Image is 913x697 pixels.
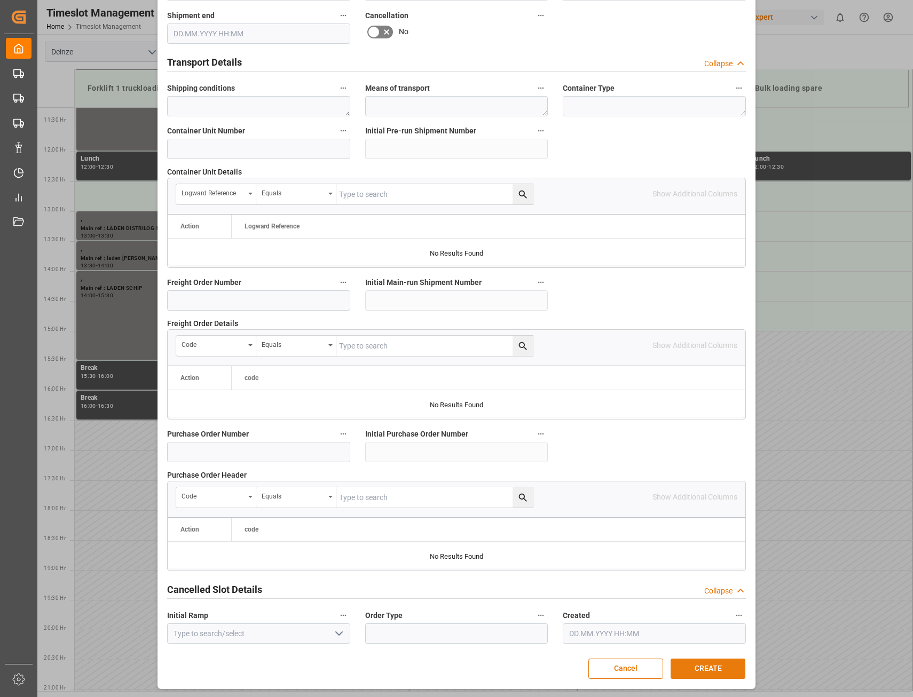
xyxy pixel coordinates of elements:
span: Initial Ramp [167,610,208,621]
div: Collapse [704,585,733,597]
button: open menu [176,336,256,356]
h2: Cancelled Slot Details [167,582,262,597]
button: open menu [256,336,336,356]
button: search button [513,336,533,356]
button: Order Type [534,608,548,622]
div: Equals [262,337,325,350]
span: Shipping conditions [167,83,235,94]
button: open menu [330,625,346,642]
button: Cancellation [534,9,548,22]
button: open menu [256,184,336,204]
input: DD.MM.YYYY HH:MM [167,23,350,44]
div: code [182,337,245,350]
span: code [245,526,258,533]
button: Cancel [588,659,663,679]
button: Means of transport [534,81,548,95]
div: Logward Reference [182,186,245,198]
span: Logward Reference [245,223,300,230]
button: CREATE [671,659,745,679]
span: Purchase Order Number [167,429,249,440]
span: Container Type [563,83,615,94]
div: Action [180,526,199,533]
span: Freight Order Details [167,318,238,329]
button: open menu [176,184,256,204]
span: Means of transport [365,83,430,94]
input: Type to search [336,336,533,356]
button: search button [513,487,533,508]
h2: Transport Details [167,55,242,69]
input: Type to search/select [167,623,350,644]
button: Container Unit Number [336,124,350,138]
div: Equals [262,489,325,501]
span: Cancellation [365,10,408,21]
button: Freight Order Number [336,275,350,289]
span: Order Type [365,610,403,621]
button: Shipping conditions [336,81,350,95]
button: Initial Pre-run Shipment Number [534,124,548,138]
button: search button [513,184,533,204]
span: No [399,26,408,37]
div: Collapse [704,58,733,69]
span: Shipment end [167,10,215,21]
div: code [182,489,245,501]
span: code [245,374,258,382]
span: Container Unit Details [167,167,242,178]
button: Initial Ramp [336,608,350,622]
button: Created [732,608,746,622]
button: Purchase Order Number [336,427,350,441]
div: Equals [262,186,325,198]
input: Type to search [336,487,533,508]
button: Initial Main-run Shipment Number [534,275,548,289]
button: open menu [256,487,336,508]
input: Type to search [336,184,533,204]
span: Initial Purchase Order Number [365,429,468,440]
span: Purchase Order Header [167,470,247,481]
button: Shipment end [336,9,350,22]
span: Freight Order Number [167,277,241,288]
span: Container Unit Number [167,125,245,137]
input: DD.MM.YYYY HH:MM [563,623,746,644]
span: Initial Main-run Shipment Number [365,277,482,288]
button: open menu [176,487,256,508]
div: Action [180,223,199,230]
span: Created [563,610,590,621]
button: Container Type [732,81,746,95]
span: Initial Pre-run Shipment Number [365,125,476,137]
div: Action [180,374,199,382]
button: Initial Purchase Order Number [534,427,548,441]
